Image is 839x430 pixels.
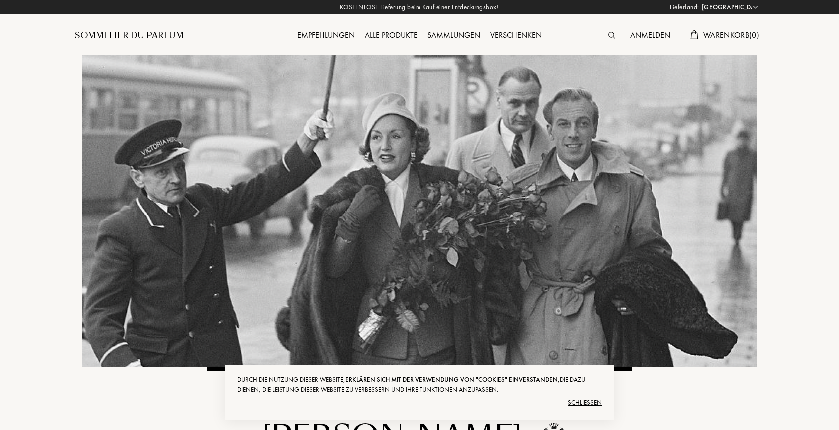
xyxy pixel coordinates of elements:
div: Schließen [237,395,602,411]
a: Sammlungen [422,30,485,40]
img: search_icn.svg [608,32,615,39]
div: Sammlungen [422,29,485,42]
div: Durch die Nutzung dieser Website, die dazu dienen, die Leistung dieser Website zu verbessern und ... [237,375,602,395]
img: cart.svg [690,30,698,39]
span: erklären sich mit der Verwendung von "Cookies" einverstanden, [345,375,560,384]
div: Alle Produkte [360,29,422,42]
div: Empfehlungen [292,29,360,42]
a: Anmelden [625,30,675,40]
a: Empfehlungen [292,30,360,40]
a: Alle Produkte [360,30,422,40]
a: Sommelier du Parfum [75,30,184,42]
div: Anmelden [625,29,675,42]
img: Jacques Fath Banner [82,55,757,367]
a: Verschenken [485,30,547,40]
span: Lieferland: [670,2,699,12]
div: Verschenken [485,29,547,42]
span: Warenkorb ( 0 ) [703,30,759,40]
